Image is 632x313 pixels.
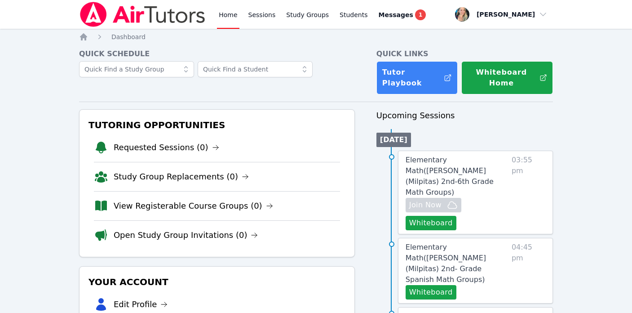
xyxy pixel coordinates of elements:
[79,61,194,77] input: Quick Find a Study Group
[111,32,146,41] a: Dashboard
[114,170,249,183] a: Study Group Replacements (0)
[512,155,545,230] span: 03:55 pm
[409,200,442,210] span: Join Now
[406,243,486,284] span: Elementary Math ( [PERSON_NAME] (Milpitas) 2nd- Grade Spanish Math Groups )
[79,49,355,59] h4: Quick Schedule
[461,61,553,94] button: Whiteboard Home
[79,2,206,27] img: Air Tutors
[376,49,553,59] h4: Quick Links
[512,242,545,300] span: 04:45 pm
[198,61,313,77] input: Quick Find a Student
[406,216,456,230] button: Whiteboard
[415,9,426,20] span: 1
[406,198,461,212] button: Join Now
[376,109,553,122] h3: Upcoming Sessions
[376,61,458,94] a: Tutor Playbook
[376,133,411,147] li: [DATE]
[114,298,168,311] a: Edit Profile
[114,200,273,212] a: View Registerable Course Groups (0)
[111,33,146,40] span: Dashboard
[87,117,347,133] h3: Tutoring Opportunities
[406,242,508,285] a: Elementary Math([PERSON_NAME] (Milpitas) 2nd- Grade Spanish Math Groups)
[79,32,553,41] nav: Breadcrumb
[87,274,347,290] h3: Your Account
[406,156,494,197] span: Elementary Math ( [PERSON_NAME] (Milpitas) 2nd-6th Grade Math Groups )
[406,285,456,300] button: Whiteboard
[114,141,219,154] a: Requested Sessions (0)
[379,10,413,19] span: Messages
[114,229,258,241] a: Open Study Group Invitations (0)
[406,155,508,198] a: Elementary Math([PERSON_NAME] (Milpitas) 2nd-6th Grade Math Groups)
